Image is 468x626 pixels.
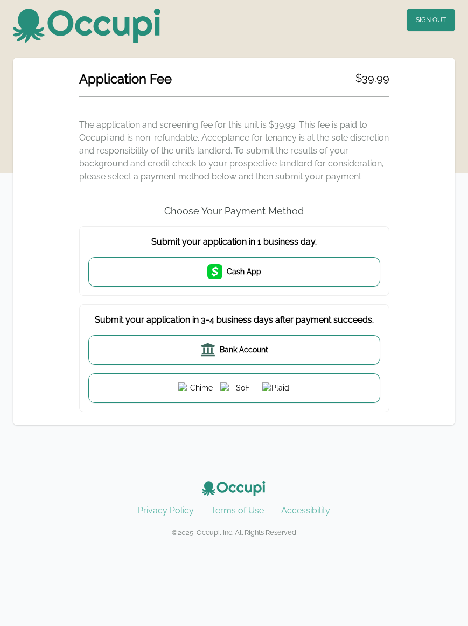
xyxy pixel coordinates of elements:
[138,505,194,516] a: Privacy Policy
[79,71,172,88] h2: Application Fee
[227,266,261,277] span: Cash App
[281,505,330,516] a: Accessibility
[220,382,258,393] img: SoFi logo
[79,119,389,183] p: The application and screening fee for this unit is $ 39.99 . This fee is paid to Occupi and is no...
[355,71,389,88] h2: $ 39.99
[88,373,380,403] button: Bank via Plaid
[88,257,380,287] button: Cash App
[407,9,455,31] button: Sign Out
[88,314,380,326] p: Submit your application in 3-4 business days after payment succeeds.
[211,505,264,516] a: Terms of Use
[172,528,296,537] small: © 2025 , Occupi, Inc. All Rights Reserved
[88,235,380,248] p: Submit your application in 1 business day.
[164,205,304,218] h2: Choose Your Payment Method
[262,382,290,393] img: Plaid logo
[88,335,380,365] button: Bank Account
[220,344,268,355] span: Bank Account
[178,382,216,393] img: Chime logo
